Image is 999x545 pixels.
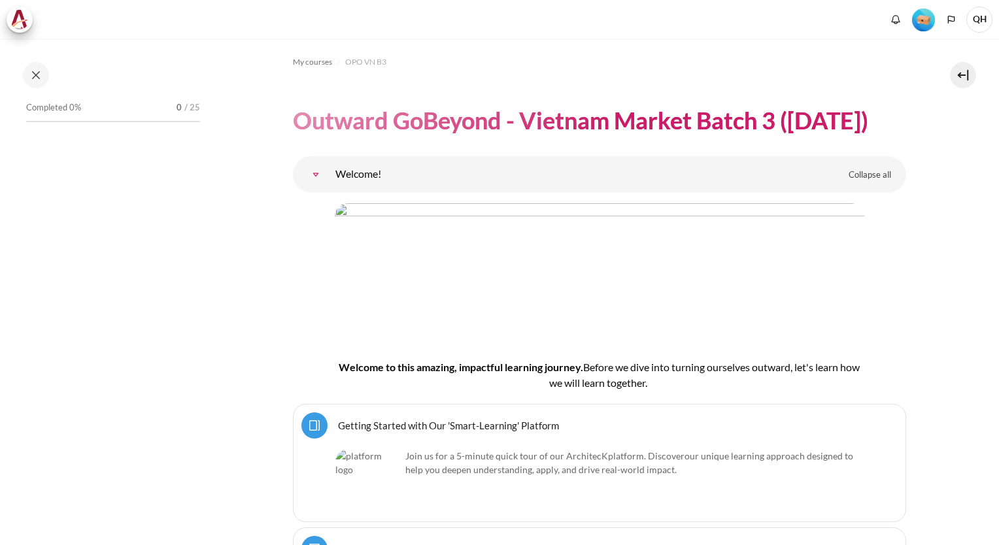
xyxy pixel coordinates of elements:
[912,7,935,31] div: Level #1
[966,7,992,33] a: User menu
[293,105,868,136] h1: Outward GoBeyond - Vietnam Market Batch 3 ([DATE])
[335,449,401,514] img: platform logo
[293,52,906,73] nav: Navigation bar
[293,56,332,68] span: My courses
[345,54,386,70] a: OPO VN B3
[335,359,864,391] h4: Welcome to this amazing, impactful learning journey.
[583,361,590,373] span: B
[839,164,901,186] a: Collapse all
[177,101,182,114] span: 0
[345,56,386,68] span: OPO VN B3
[549,361,860,389] span: efore we dive into turning ourselves outward, let's learn how we will learn together.
[907,7,940,31] a: Level #1
[26,101,81,114] span: Completed 0%
[966,7,992,33] span: QH
[303,161,329,188] a: Welcome!
[184,101,200,114] span: / 25
[941,10,961,29] button: Languages
[338,419,559,431] a: Getting Started with Our 'Smart-Learning' Platform
[10,10,29,29] img: Architeck
[912,8,935,31] img: Level #1
[849,169,891,182] span: Collapse all
[886,10,906,29] div: Show notification window with no new notifications
[7,7,39,33] a: Architeck Architeck
[335,449,864,476] p: Join us for a 5-minute quick tour of our ArchitecK platform. Discover
[293,54,332,70] a: My courses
